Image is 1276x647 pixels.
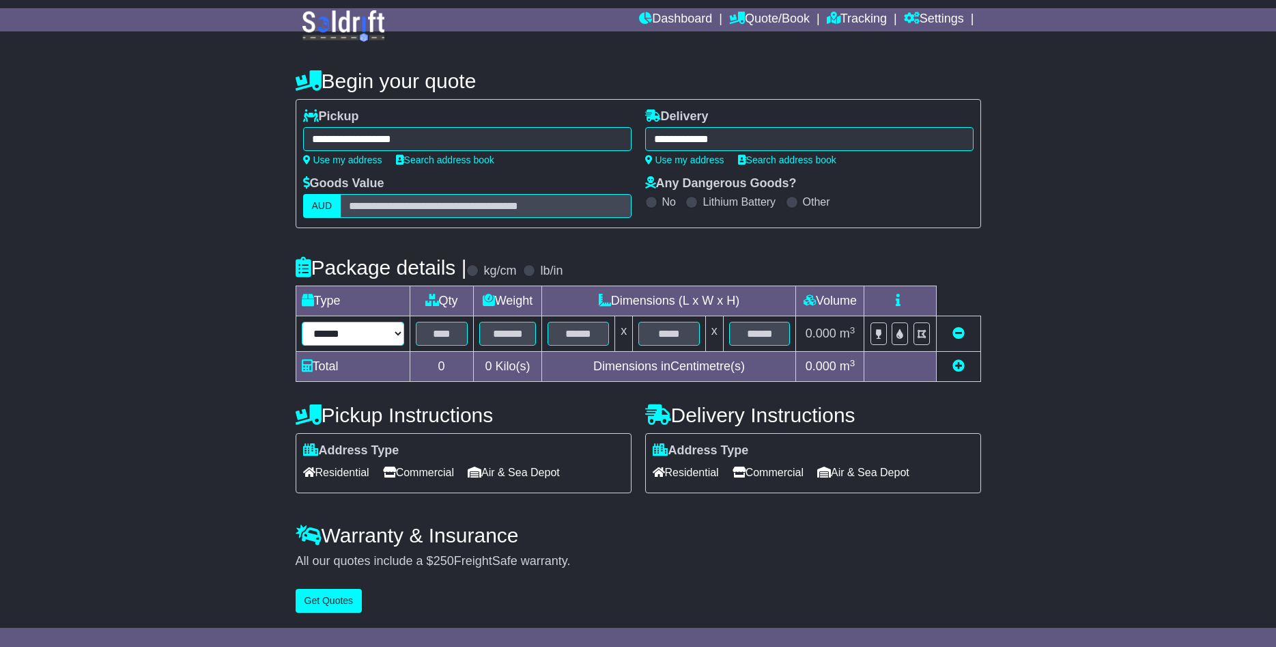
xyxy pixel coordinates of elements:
[645,109,709,124] label: Delivery
[303,462,369,483] span: Residential
[542,352,796,382] td: Dimensions in Centimetre(s)
[840,327,855,340] span: m
[396,154,494,165] a: Search address book
[296,554,981,569] div: All our quotes include a $ FreightSafe warranty.
[952,327,965,340] a: Remove this item
[296,404,632,426] h4: Pickup Instructions
[653,462,719,483] span: Residential
[840,359,855,373] span: m
[850,325,855,335] sup: 3
[662,195,676,208] label: No
[738,154,836,165] a: Search address book
[850,358,855,368] sup: 3
[410,286,473,316] td: Qty
[296,256,467,279] h4: Package details |
[904,8,964,31] a: Settings
[483,264,516,279] label: kg/cm
[296,589,363,613] button: Get Quotes
[473,352,542,382] td: Kilo(s)
[485,359,492,373] span: 0
[615,316,633,352] td: x
[303,176,384,191] label: Goods Value
[653,443,749,458] label: Address Type
[468,462,560,483] span: Air & Sea Depot
[296,286,410,316] td: Type
[803,195,830,208] label: Other
[303,443,399,458] label: Address Type
[817,462,909,483] span: Air & Sea Depot
[733,462,804,483] span: Commercial
[296,524,981,547] h4: Warranty & Insurance
[542,286,796,316] td: Dimensions (L x W x H)
[639,8,712,31] a: Dashboard
[705,316,723,352] td: x
[827,8,887,31] a: Tracking
[645,404,981,426] h4: Delivery Instructions
[383,462,454,483] span: Commercial
[796,286,864,316] td: Volume
[296,70,981,92] h4: Begin your quote
[806,327,836,340] span: 0.000
[540,264,563,279] label: lb/in
[410,352,473,382] td: 0
[729,8,810,31] a: Quote/Book
[303,154,382,165] a: Use my address
[952,359,965,373] a: Add new item
[303,109,359,124] label: Pickup
[806,359,836,373] span: 0.000
[434,554,454,568] span: 250
[645,176,797,191] label: Any Dangerous Goods?
[473,286,542,316] td: Weight
[645,154,724,165] a: Use my address
[703,195,776,208] label: Lithium Battery
[296,352,410,382] td: Total
[303,194,341,218] label: AUD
